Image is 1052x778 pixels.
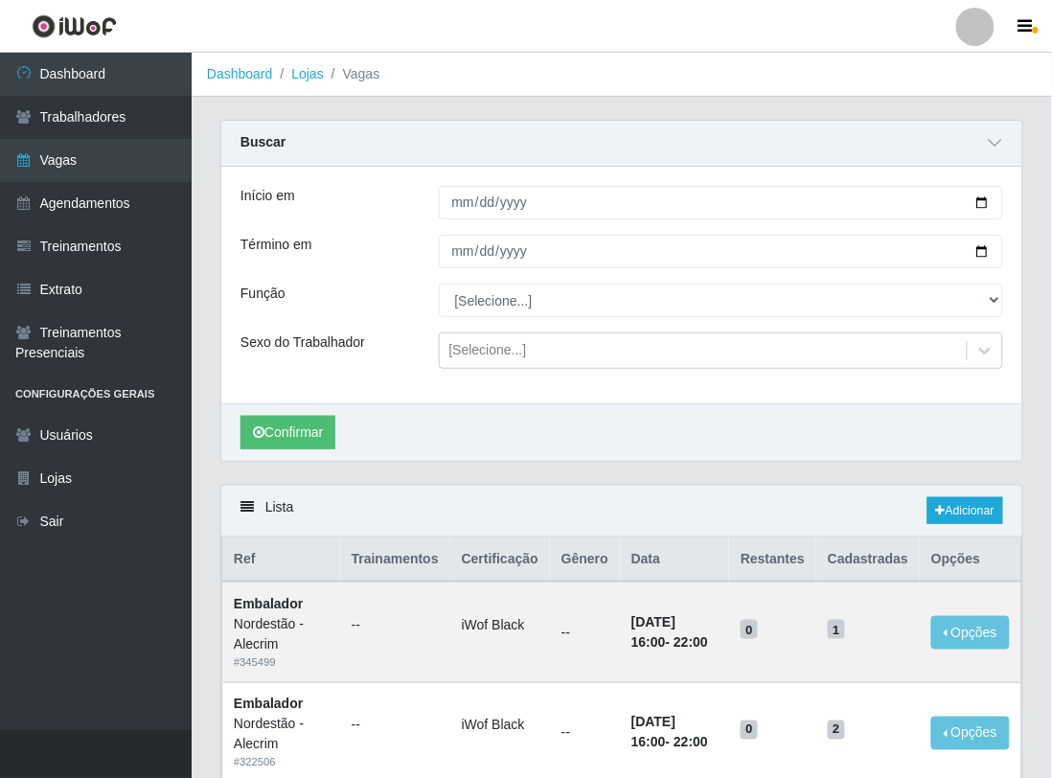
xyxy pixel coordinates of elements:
[234,755,329,771] div: # 322506
[234,697,303,712] strong: Embalador
[462,716,538,736] li: iWof Black
[222,538,340,583] th: Ref
[240,332,365,353] label: Sexo do Trabalhador
[234,596,303,611] strong: Embalador
[450,538,550,583] th: Certificação
[631,614,708,650] strong: -
[221,486,1022,537] div: Lista
[234,654,329,671] div: # 345499
[828,721,845,740] span: 2
[240,235,312,255] label: Término em
[240,186,295,206] label: Início em
[324,64,380,84] li: Vagas
[741,721,758,740] span: 0
[32,14,117,38] img: CoreUI Logo
[631,715,708,750] strong: -
[674,735,708,750] time: 22:00
[550,538,620,583] th: Gênero
[674,634,708,650] time: 22:00
[352,615,439,635] ul: --
[234,614,329,654] div: Nordestão - Alecrim
[340,538,450,583] th: Trainamentos
[192,53,1052,97] nav: breadcrumb
[931,616,1010,650] button: Opções
[620,538,729,583] th: Data
[828,620,845,639] span: 1
[550,582,620,682] td: --
[449,341,527,361] div: [Selecione...]
[240,416,335,449] button: Confirmar
[631,715,675,750] time: [DATE] 16:00
[927,497,1003,524] a: Adicionar
[816,538,920,583] th: Cadastradas
[207,66,273,81] a: Dashboard
[462,615,538,635] li: iWof Black
[439,186,1004,219] input: 00/00/0000
[240,134,286,149] strong: Buscar
[741,620,758,639] span: 0
[352,716,439,736] ul: --
[240,284,286,304] label: Função
[931,717,1010,750] button: Opções
[439,235,1004,268] input: 00/00/0000
[234,715,329,755] div: Nordestão - Alecrim
[291,66,323,81] a: Lojas
[920,538,1021,583] th: Opções
[631,614,675,650] time: [DATE] 16:00
[729,538,816,583] th: Restantes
